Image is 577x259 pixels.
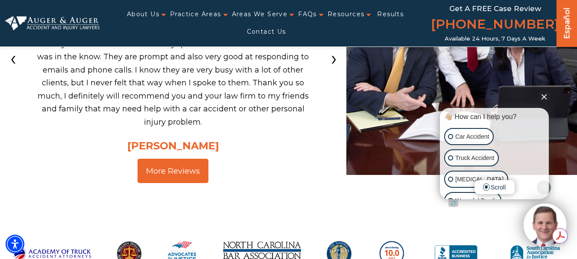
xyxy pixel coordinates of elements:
p: Wrongful Death [455,195,497,206]
img: Intaker widget Avatar [524,204,566,246]
a: Areas We Serve [232,6,288,23]
a: Results [377,6,404,23]
a: Resources [328,6,365,23]
span: Scroll [474,180,515,194]
span: Get a FREE Case Review [449,4,541,13]
a: [PHONE_NUMBER] [431,15,559,35]
span: Available 24 Hours, 7 Days a Week [445,35,545,42]
a: More Reviews [138,159,208,183]
span: Previous [10,48,16,68]
img: Auger & Auger Accident and Injury Lawyers Logo [5,16,100,31]
a: Contact Us [247,23,286,41]
button: Close Intaker Chat Widget [538,90,550,102]
a: Open intaker chat [448,199,458,207]
a: About Us [127,6,159,23]
span: [PERSON_NAME] [127,140,219,152]
span: Next [331,48,337,68]
span: More Reviews [146,167,200,175]
p: [MEDICAL_DATA] [455,174,504,185]
p: Truck Accident [455,153,494,163]
p: Car Accident [455,131,489,142]
div: Accessibility Menu [6,235,24,253]
a: Practice Areas [170,6,221,23]
a: FAQs [298,6,317,23]
div: 👋🏼 How can I help you? [442,112,547,122]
